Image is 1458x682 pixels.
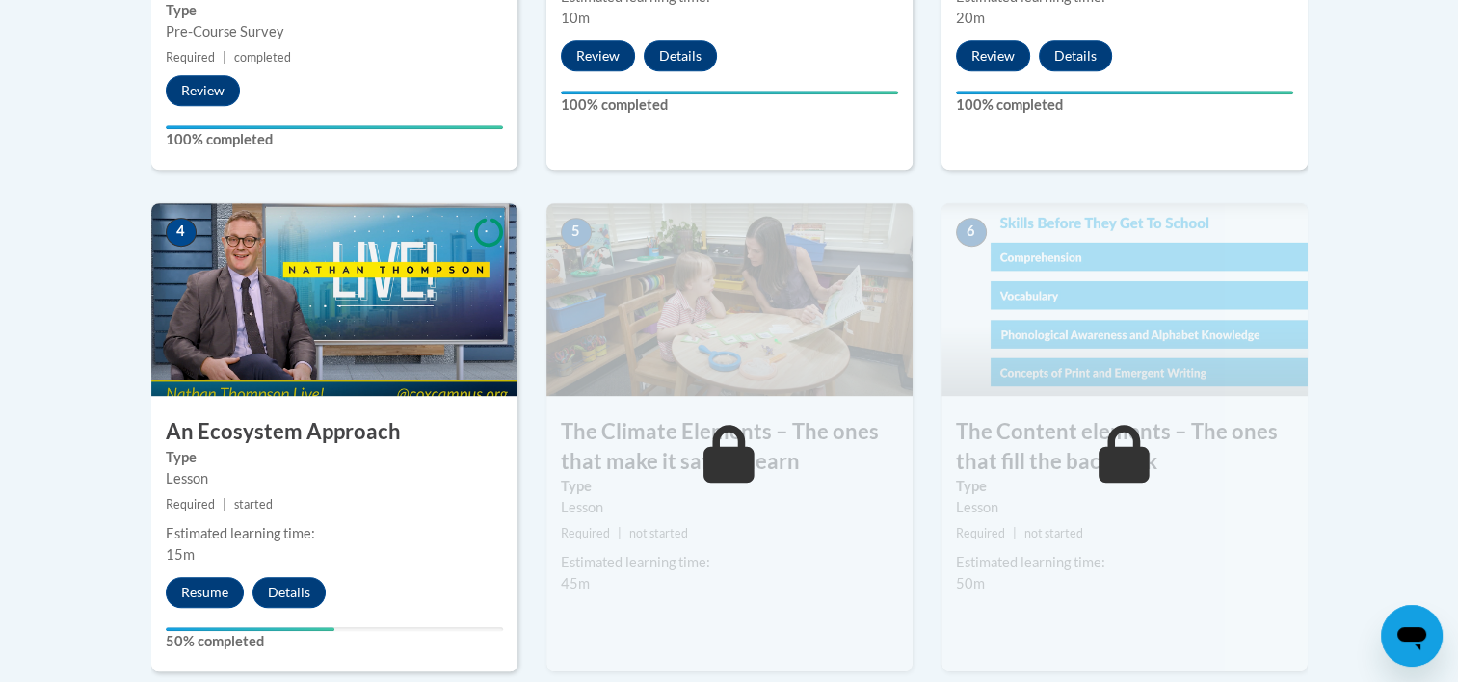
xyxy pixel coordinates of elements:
h3: The Climate Elements – The ones that make it safe to learn [546,417,913,477]
span: 50m [956,575,985,591]
span: Required [166,50,215,65]
label: Type [166,447,503,468]
div: Estimated learning time: [166,523,503,544]
img: Course Image [546,203,913,396]
span: 20m [956,10,985,26]
span: | [223,50,226,65]
div: Lesson [561,497,898,518]
div: Estimated learning time: [956,552,1293,573]
div: Lesson [166,468,503,489]
span: 15m [166,546,195,563]
label: 100% completed [956,94,1293,116]
h3: The Content elements – The ones that fill the backpack [941,417,1308,477]
img: Course Image [151,203,517,396]
label: 50% completed [166,631,503,652]
span: | [618,526,622,540]
button: Details [252,577,326,608]
label: 100% completed [561,94,898,116]
label: Type [561,476,898,497]
span: | [1013,526,1017,540]
label: Type [956,476,1293,497]
span: completed [234,50,291,65]
button: Details [1039,40,1112,71]
iframe: Button to launch messaging window [1381,605,1443,667]
button: Review [166,75,240,106]
span: 45m [561,575,590,591]
span: started [234,497,273,511]
div: Lesson [956,497,1293,518]
div: Your progress [561,91,898,94]
span: 10m [561,10,590,26]
span: 4 [166,218,197,247]
div: Your progress [166,627,334,631]
button: Review [561,40,635,71]
h3: An Ecosystem Approach [151,417,517,447]
button: Details [644,40,717,71]
span: not started [629,526,688,540]
div: Estimated learning time: [561,552,898,573]
div: Your progress [166,125,503,129]
button: Review [956,40,1030,71]
span: 6 [956,218,987,247]
img: Course Image [941,203,1308,396]
div: Pre-Course Survey [166,21,503,42]
label: 100% completed [166,129,503,150]
span: Required [166,497,215,511]
div: Your progress [956,91,1293,94]
span: | [223,497,226,511]
button: Resume [166,577,244,608]
span: Required [956,526,1005,540]
span: 5 [561,218,592,247]
span: not started [1024,526,1083,540]
span: Required [561,526,610,540]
